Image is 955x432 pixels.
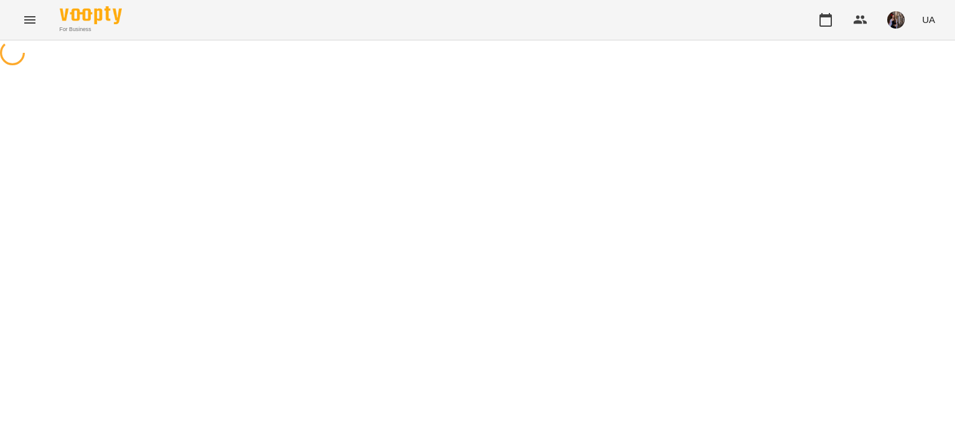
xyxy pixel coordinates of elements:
button: Menu [15,5,45,35]
span: For Business [60,25,122,34]
img: 8d3efba7e3fbc8ec2cfbf83b777fd0d7.JPG [887,11,905,29]
img: Voopty Logo [60,6,122,24]
span: UA [922,13,935,26]
button: UA [917,8,940,31]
